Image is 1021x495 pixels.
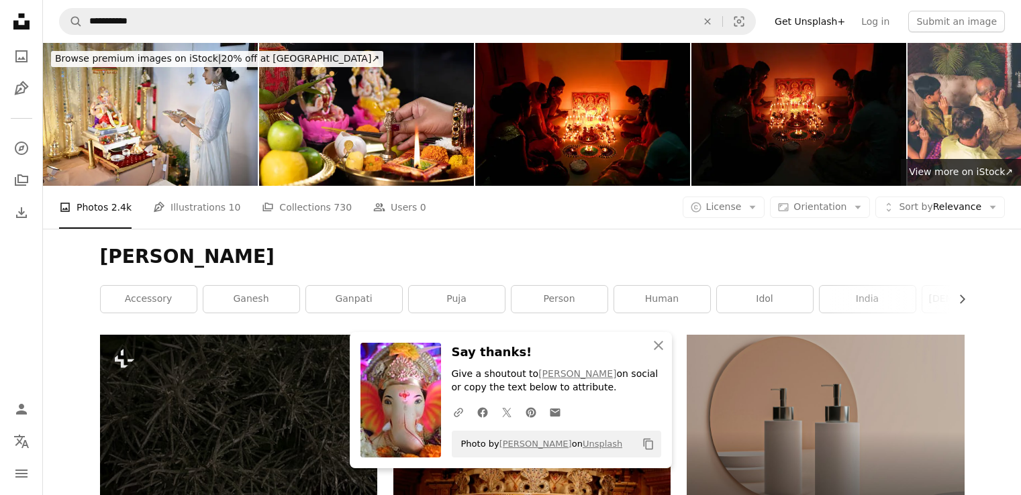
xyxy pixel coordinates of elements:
a: Explore [8,135,35,162]
img: Hands Of Girl Holding Ghanti Bell. Clay Diya Deep Dia Lamp Illuminated In Pooja Thali For Aarti O... [259,43,474,186]
a: Get Unsplash+ [767,11,853,32]
button: Clear [693,9,722,34]
h3: Say thanks! [452,343,661,362]
a: [PERSON_NAME] [499,439,572,449]
a: human [614,286,710,313]
form: Find visuals sitewide [59,8,756,35]
img: Diwali festival, Lakshmi Puja is a Hindu occasion for the veneration of Lakshmi [691,43,906,186]
span: Orientation [793,201,846,212]
h1: [PERSON_NAME] [100,245,965,269]
a: ganpati [306,286,402,313]
span: 730 [334,200,352,215]
span: 10 [229,200,241,215]
img: Diwali festival, Lakshmi Puja is a Hindu occasion for the veneration of Lakshmi [475,43,690,186]
a: Collections [8,167,35,194]
a: Browse premium images on iStock|20% off at [GEOGRAPHIC_DATA]↗ [43,43,391,75]
a: [DEMOGRAPHIC_DATA] [922,286,1018,313]
button: Sort byRelevance [875,197,1005,218]
a: india [820,286,916,313]
a: View more on iStock↗ [901,159,1021,186]
span: Sort by [899,201,932,212]
span: Photo by on [454,433,623,455]
button: scroll list to the right [950,286,965,313]
a: idol [717,286,813,313]
span: Relevance [899,201,981,214]
span: 0 [420,200,426,215]
a: Log in [853,11,897,32]
a: Illustrations 10 [153,186,240,229]
span: View more on iStock ↗ [909,166,1013,177]
a: Download History [8,199,35,226]
a: ganesh [203,286,299,313]
a: Log in / Sign up [8,396,35,423]
button: License [683,197,765,218]
a: Users 0 [373,186,426,229]
button: Menu [8,460,35,487]
a: Share on Facebook [471,398,495,425]
button: Orientation [770,197,870,218]
a: A black and white photo of a tree at night [100,421,377,433]
a: Unsplash [583,439,622,449]
button: Submit an image [908,11,1005,32]
a: Share on Twitter [495,398,519,425]
button: Copy to clipboard [637,433,660,455]
a: Illustrations [8,75,35,102]
a: [PERSON_NAME] [538,368,616,379]
span: Browse premium images on iStock | [55,53,221,64]
a: Share on Pinterest [519,398,543,425]
span: License [706,201,742,212]
a: puja [409,286,505,313]
button: Visual search [723,9,755,34]
a: accessory [101,286,197,313]
span: 20% off at [GEOGRAPHIC_DATA] ↗ [55,53,379,64]
a: Collections 730 [262,186,352,229]
img: Teenage girl performing pooja, during Ganesh festival at home [43,43,258,186]
button: Language [8,428,35,455]
button: Search Unsplash [60,9,83,34]
a: Photos [8,43,35,70]
a: person [512,286,607,313]
p: Give a shoutout to on social or copy the text below to attribute. [452,368,661,394]
a: Share over email [543,398,567,425]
